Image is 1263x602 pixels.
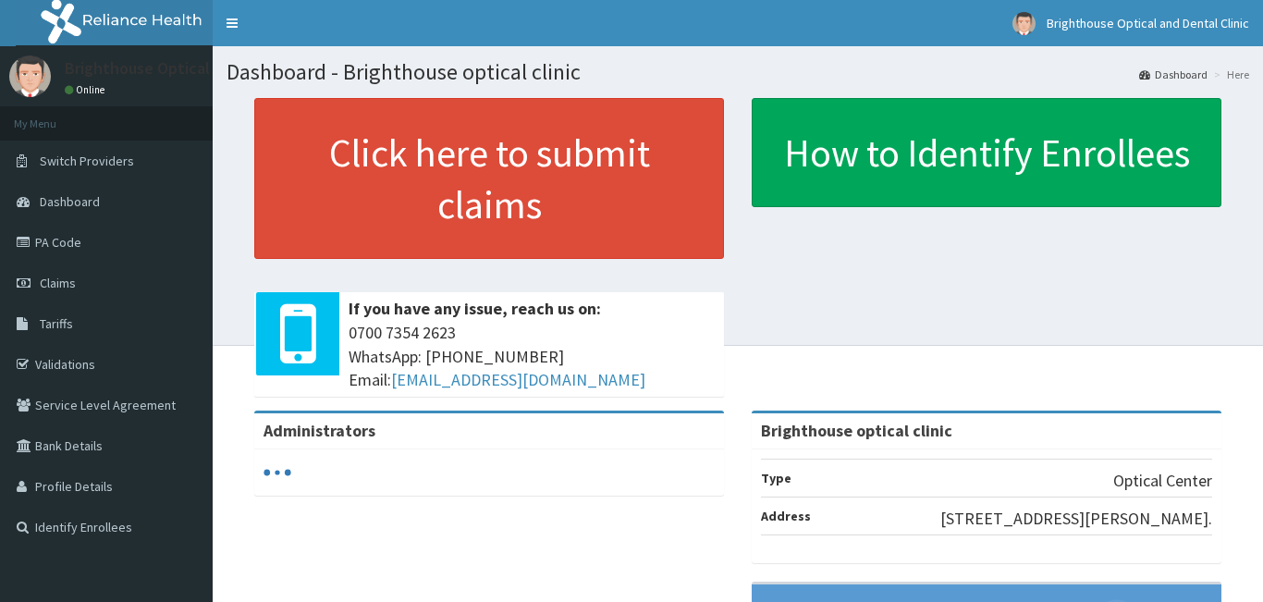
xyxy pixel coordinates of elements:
li: Here [1209,67,1249,82]
img: User Image [9,55,51,97]
b: Type [761,470,791,486]
b: Address [761,508,811,524]
b: If you have any issue, reach us on: [349,298,601,319]
a: Dashboard [1139,67,1208,82]
a: How to Identify Enrollees [752,98,1221,207]
p: Optical Center [1113,469,1212,493]
span: Dashboard [40,193,100,210]
h1: Dashboard - Brighthouse optical clinic [227,60,1249,84]
span: Tariffs [40,315,73,332]
a: Online [65,83,109,96]
a: [EMAIL_ADDRESS][DOMAIN_NAME] [391,369,645,390]
img: User Image [1012,12,1036,35]
span: Switch Providers [40,153,134,169]
span: Brighthouse Optical and Dental Clinic [1047,15,1249,31]
p: Brighthouse Optical and Dental Clinic [65,60,336,77]
svg: audio-loading [264,459,291,486]
span: 0700 7354 2623 WhatsApp: [PHONE_NUMBER] Email: [349,321,715,392]
strong: Brighthouse optical clinic [761,420,952,441]
p: [STREET_ADDRESS][PERSON_NAME]. [940,507,1212,531]
b: Administrators [264,420,375,441]
a: Click here to submit claims [254,98,724,259]
span: Claims [40,275,76,291]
